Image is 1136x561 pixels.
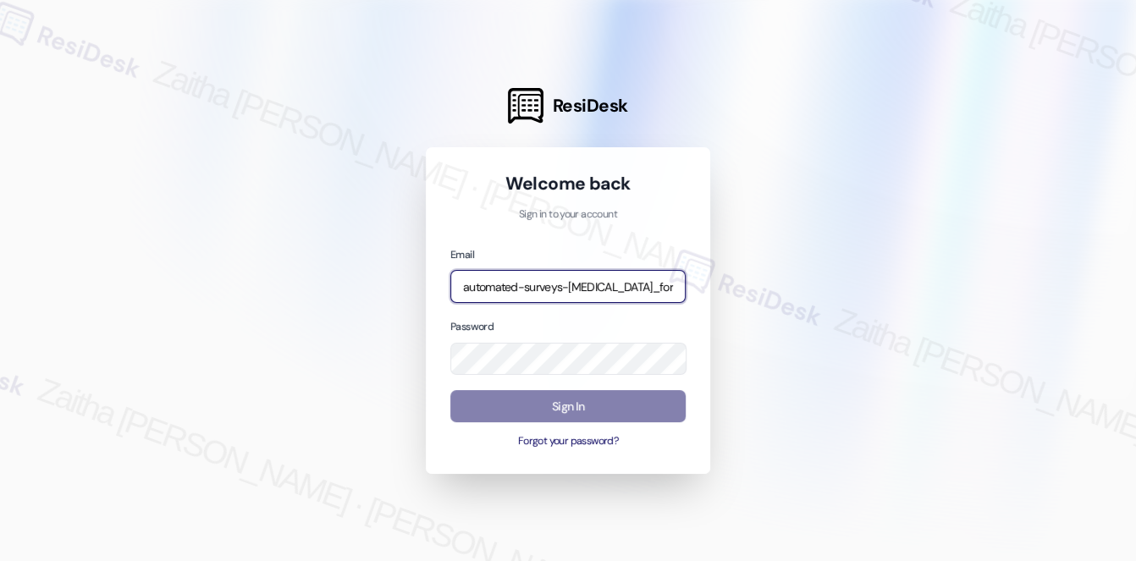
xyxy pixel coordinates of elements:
[450,207,686,223] p: Sign in to your account
[450,248,474,261] label: Email
[508,88,543,124] img: ResiDesk Logo
[450,320,494,333] label: Password
[450,172,686,195] h1: Welcome back
[553,94,628,118] span: ResiDesk
[450,270,686,303] input: name@example.com
[450,390,686,423] button: Sign In
[450,434,686,449] button: Forgot your password?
